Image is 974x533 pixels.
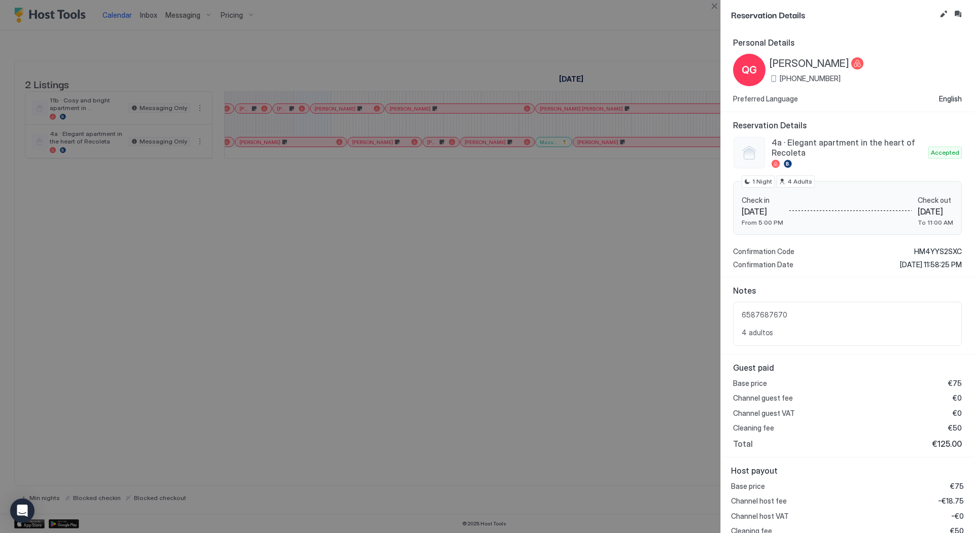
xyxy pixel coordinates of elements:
span: Check in [742,196,783,205]
span: 6587687670 4 adultos [742,310,953,337]
span: €75 [948,379,962,388]
span: HM4YYS2SXC [914,247,962,256]
span: Reservation Details [731,8,935,21]
span: Reservation Details [733,120,962,130]
span: €50 [948,423,962,433]
div: Open Intercom Messenger [10,499,34,523]
span: Host payout [731,466,964,476]
span: €0 [953,409,962,418]
span: Accepted [931,148,959,157]
span: Base price [733,379,767,388]
span: [DATE] [918,206,953,217]
span: Confirmation Date [733,260,793,269]
span: -€0 [951,512,964,521]
span: Check out [918,196,953,205]
button: Edit reservation [937,8,950,20]
span: English [939,94,962,103]
span: Cleaning fee [733,423,774,433]
span: Total [733,439,753,449]
span: 4 Adults [787,177,812,186]
span: Notes [733,286,962,296]
span: Confirmation Code [733,247,794,256]
span: 1 Night [752,177,772,186]
span: Base price [731,482,765,491]
span: Channel guest VAT [733,409,795,418]
span: 4a · Elegant apartment in the heart of Recoleta [772,137,924,158]
span: Preferred Language [733,94,798,103]
span: -€18.75 [938,496,964,506]
span: [DATE] 11:58:25 PM [900,260,962,269]
span: QG [742,62,757,78]
span: Channel host fee [731,496,787,506]
span: €0 [953,394,962,403]
span: [PHONE_NUMBER] [780,74,841,83]
span: Personal Details [733,38,962,48]
span: [DATE] [742,206,783,217]
span: [PERSON_NAME] [770,57,849,70]
span: To 11:00 AM [918,219,953,226]
span: Guest paid [733,363,962,373]
button: Inbox [952,8,964,20]
span: Channel guest fee [733,394,793,403]
span: €125.00 [932,439,962,449]
span: €75 [950,482,964,491]
span: From 5:00 PM [742,219,783,226]
span: Channel host VAT [731,512,789,521]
